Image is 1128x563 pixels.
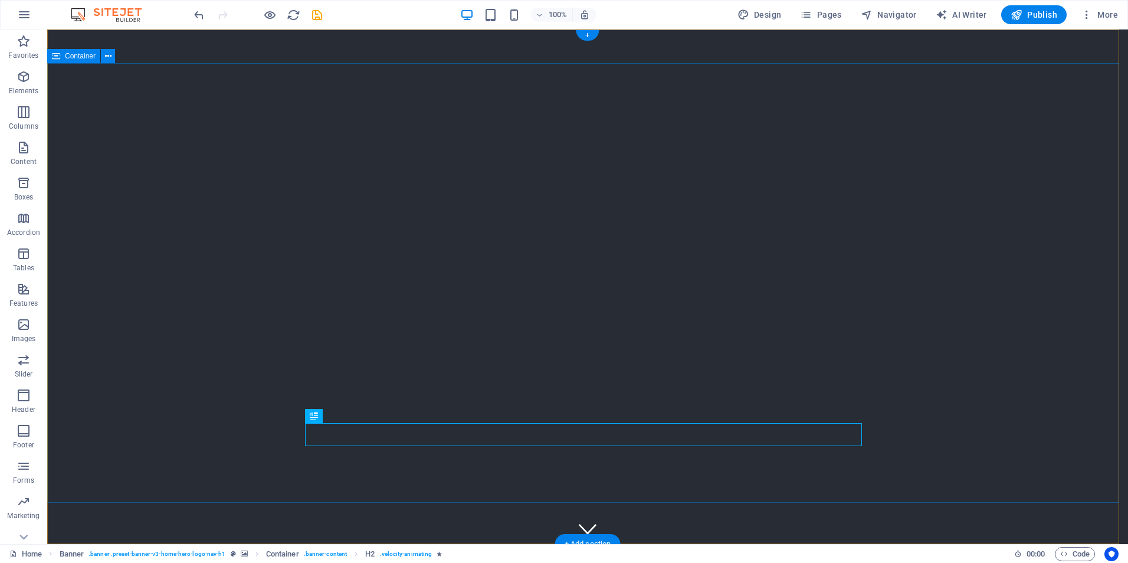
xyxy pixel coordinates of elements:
button: Navigator [856,5,922,24]
span: Container [65,53,96,60]
i: Reload page [287,8,300,22]
h6: 100% [549,8,568,22]
button: Design [733,5,786,24]
div: Design (Ctrl+Alt+Y) [733,5,786,24]
span: Click to select. Double-click to edit [266,547,299,561]
span: : [1035,549,1037,558]
button: 100% [531,8,573,22]
span: Code [1060,547,1090,561]
span: . velocity-animating [379,547,432,561]
button: Usercentrics [1104,547,1119,561]
span: Publish [1011,9,1057,21]
span: Click to select. Double-click to edit [365,547,375,561]
a: Click to cancel selection. Double-click to open Pages [9,547,42,561]
span: . banner-content [304,547,347,561]
button: Pages [795,5,846,24]
p: Tables [13,263,34,273]
button: Code [1055,547,1095,561]
button: reload [286,8,300,22]
button: More [1076,5,1123,24]
p: Header [12,405,35,414]
i: On resize automatically adjust zoom level to fit chosen device. [579,9,590,20]
i: This element contains a background [241,551,248,557]
div: + Add section [555,534,621,554]
span: AI Writer [936,9,987,21]
span: . banner .preset-banner-v3-home-hero-logo-nav-h1 [88,547,225,561]
i: Undo: Edit headline (Ctrl+Z) [192,8,206,22]
p: Elements [9,86,39,96]
span: Navigator [861,9,917,21]
i: Save (Ctrl+S) [310,8,324,22]
i: This element is a customizable preset [231,551,236,557]
i: Element contains an animation [437,551,442,557]
p: Boxes [14,192,34,202]
h6: Session time [1014,547,1045,561]
img: Editor Logo [68,8,156,22]
span: Click to select. Double-click to edit [60,547,84,561]
p: Slider [15,369,33,379]
p: Accordion [7,228,40,237]
button: Click here to leave preview mode and continue editing [263,8,277,22]
button: undo [192,8,206,22]
nav: breadcrumb [60,547,442,561]
div: + [576,30,599,41]
p: Favorites [8,51,38,60]
span: Design [737,9,782,21]
button: Publish [1001,5,1067,24]
span: More [1081,9,1118,21]
p: Footer [13,440,34,450]
p: Features [9,299,38,308]
p: Marketing [7,511,40,521]
p: Columns [9,122,38,131]
p: Forms [13,476,34,485]
span: 00 00 [1027,547,1045,561]
button: AI Writer [931,5,992,24]
span: Pages [800,9,841,21]
p: Images [12,334,36,343]
button: save [310,8,324,22]
p: Content [11,157,37,166]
